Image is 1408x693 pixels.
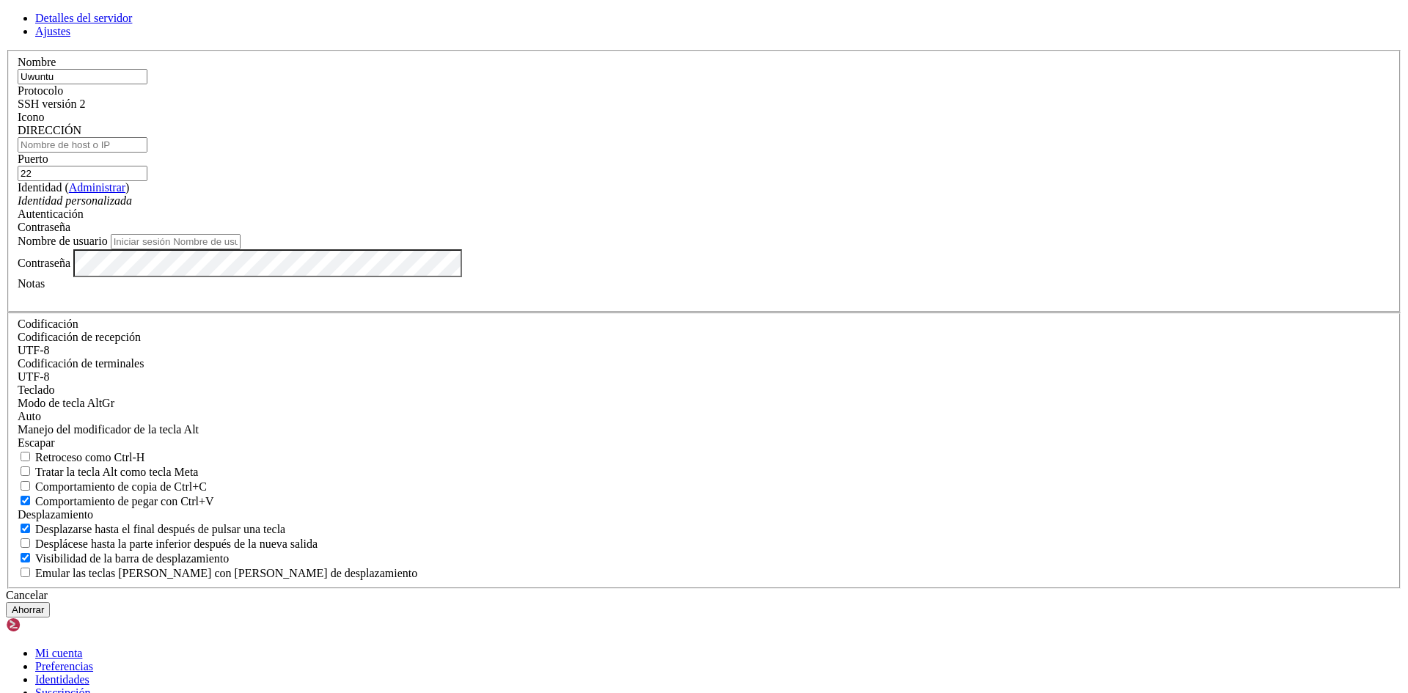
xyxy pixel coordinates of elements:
font: Nombre de usuario [18,235,108,247]
label: Desplácese hasta la parte inferior después de la nueva salida. [18,538,318,550]
button: Ahorrar [6,602,50,617]
font: Identidad [18,181,62,194]
div: Identidad personalizada [18,194,1390,208]
font: ) [125,181,129,194]
label: Al usar el búfer de pantalla alternativo y DECCKM (Teclas de cursor de la aplicación) está activo... [18,567,417,579]
input: Comportamiento de copia de Ctrl+C [21,481,30,491]
font: Visibilidad de la barra de desplazamiento [35,552,229,565]
font: Comportamiento de copia de Ctrl+C [35,480,207,493]
label: Ctrl+C copia si es verdadero, envía ^C al host si es falso. Ctrl+Shift+C envía ^C al host si es v... [18,480,207,493]
input: Número de puerto [18,166,147,181]
font: UTF-8 [18,344,50,356]
input: Visibilidad de la barra de desplazamiento [21,553,30,562]
div: Contraseña [18,221,1390,234]
font: DIRECCIÓN [18,124,81,136]
label: Ctrl+V pega si es verdadero, envía ^V al host si es falso. Ctrl+Shift+V envía ^V al host si es ve... [18,495,214,507]
font: UTF-8 [18,370,50,383]
label: Si es verdadero, la tecla de retroceso debe enviar BS ('\x08', también conocido como ^H). De lo c... [18,451,144,463]
font: Contraseña [18,256,70,268]
div: UTF-8 [18,344,1390,357]
a: Administrar [69,181,125,194]
div: Auto [18,410,1390,423]
label: Establezca la codificación esperada para los datos recibidos del host. Si las codificaciones no c... [18,397,114,409]
input: Nombre de host o IP [18,137,147,153]
font: Notas [18,277,45,290]
img: Concha [6,617,90,632]
a: Mi cuenta [35,647,82,659]
font: Desplazamiento [18,508,93,521]
font: Cancelar [6,589,48,601]
font: Comportamiento de pegar con Ctrl+V [35,495,214,507]
div: SSH versión 2 [18,98,1390,111]
font: Desplazarse hasta el final después de pulsar una tecla [35,523,285,535]
label: Establezca la codificación esperada para los datos recibidos del host. Si las codificaciones no c... [18,331,141,343]
label: Si desea desplazarse hasta el final con cualquier pulsación de tecla. [18,523,285,535]
label: El modo de barra de desplazamiento vertical. [18,552,229,565]
font: Contraseña [18,221,70,233]
a: Detalles del servidor [35,12,132,24]
font: Emular las teclas [PERSON_NAME] con [PERSON_NAME] de desplazamiento [35,567,417,579]
div: UTF-8 [18,370,1390,384]
font: Codificación de terminales [18,357,144,370]
font: Desplácese hasta la parte inferior después de la nueva salida [35,538,318,550]
input: Retroceso como Ctrl-H [21,452,30,461]
font: Manejo del modificador de la tecla Alt [18,423,199,436]
a: Ajustes [35,25,70,37]
font: Autenticación [18,208,84,220]
font: SSH versión 2 [18,98,85,110]
input: Nombre del servidor [18,69,147,84]
a: Identidades [35,673,89,686]
input: Desplácese hasta la parte inferior después de la nueva salida [21,538,30,548]
font: Auto [18,410,41,422]
font: Codificación [18,318,78,330]
input: Tratar la tecla Alt como tecla Meta [21,466,30,476]
font: Protocolo [18,84,63,97]
font: Identidad personalizada [18,194,132,207]
font: Tratar la tecla Alt como tecla Meta [35,466,198,478]
label: Controla cómo se maneja la tecla Alt. Escape: Envía el prefijo ESC. 8 bits: Agrega 128 al carácte... [18,423,199,436]
font: Escapar [18,436,55,449]
font: Codificación de recepción [18,331,141,343]
font: Puerto [18,153,48,165]
font: Nombre [18,56,56,68]
input: Comportamiento de pegar con Ctrl+V [21,496,30,505]
font: ( [65,181,68,194]
input: Desplazarse hasta el final después de pulsar una tecla [21,524,30,533]
a: Preferencias [35,660,93,672]
input: Emular las teclas [PERSON_NAME] con [PERSON_NAME] de desplazamiento [21,568,30,577]
font: Modo de tecla AltGr [18,397,114,409]
font: Ahorrar [12,604,44,615]
font: Icono [18,111,44,123]
label: La codificación predeterminada de la terminal. ISO-2022 permite la traducción de mapas de caracte... [18,357,144,370]
font: Retroceso como Ctrl-H [35,451,144,463]
font: Teclado [18,384,54,396]
div: Escapar [18,436,1390,450]
label: Si la tecla Alt actúa como una tecla Meta o como una tecla Alt distinta. [18,466,198,478]
input: Iniciar sesión Nombre de usuario [111,234,241,249]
